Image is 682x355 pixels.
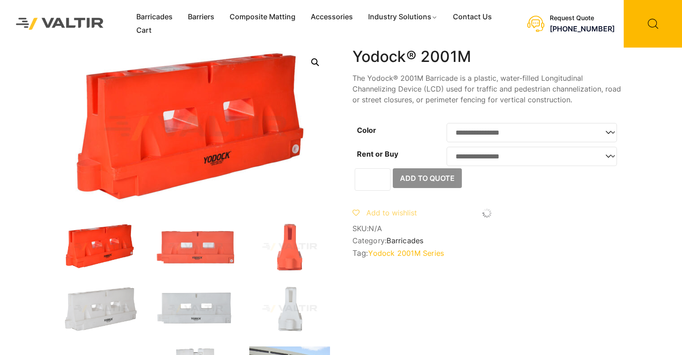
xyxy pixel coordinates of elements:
[355,168,391,191] input: Product quantity
[361,10,445,24] a: Industry Solutions
[352,237,621,245] span: Category:
[249,285,330,333] img: 2001M_Nat_Side.jpg
[550,14,615,22] div: Request Quote
[352,249,621,258] span: Tag:
[155,285,236,333] img: 2001M_Nat_Front.jpg
[7,9,113,39] img: Valtir Rentals
[387,236,423,245] a: Barricades
[368,249,444,258] a: Yodock 2001M Series
[550,24,615,33] a: [PHONE_NUMBER]
[129,10,180,24] a: Barricades
[155,223,236,271] img: 2001M_Org_Front.jpg
[445,10,500,24] a: Contact Us
[352,48,621,66] h1: Yodock® 2001M
[61,223,142,271] img: 2001M_Org_3Q.jpg
[180,10,222,24] a: Barriers
[303,10,361,24] a: Accessories
[61,285,142,333] img: 2001M_Nat_3Q.jpg
[249,223,330,271] img: 2001M_Org_Side.jpg
[352,224,621,233] span: SKU:
[352,73,621,105] p: The Yodock® 2001M Barricade is a plastic, water-filled Longitudinal Channelizing Device (LCD) use...
[369,224,382,233] span: N/A
[129,24,159,37] a: Cart
[222,10,303,24] a: Composite Matting
[357,126,376,135] label: Color
[357,149,398,158] label: Rent or Buy
[393,168,462,188] button: Add to Quote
